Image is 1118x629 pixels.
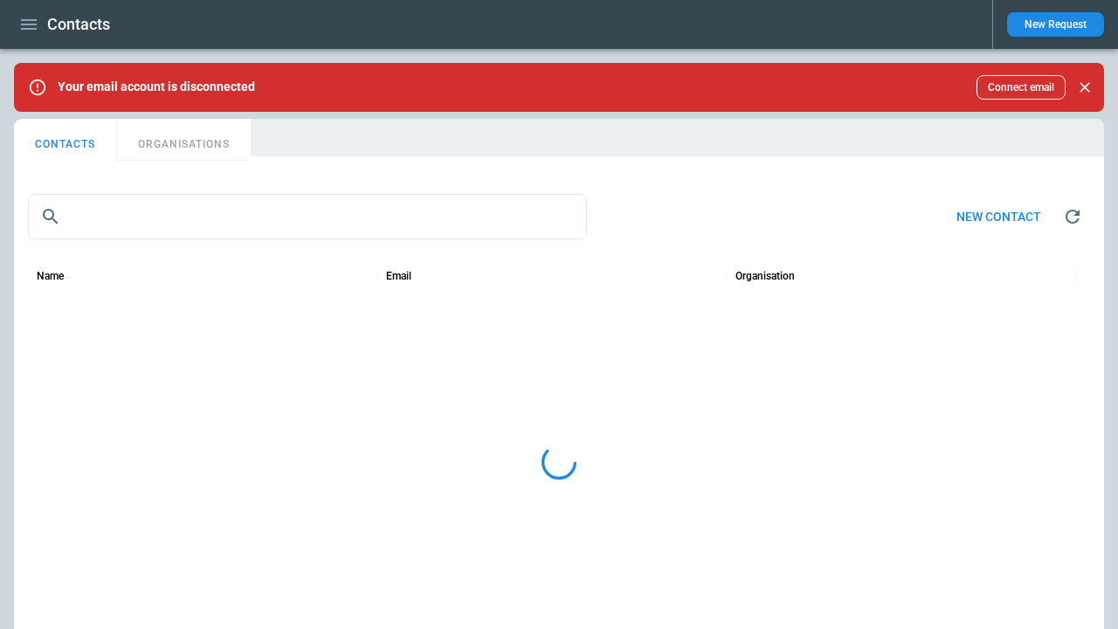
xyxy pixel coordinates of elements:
[1073,75,1097,100] button: Close
[1007,12,1104,37] button: New Request
[735,270,795,282] div: Organisation
[942,198,1055,236] button: New contact
[47,14,110,35] h1: Contacts
[37,270,64,282] div: Name
[977,75,1066,100] button: Connect email
[1073,68,1097,107] div: dismiss
[386,270,411,282] div: Email
[14,119,117,161] button: CONTACTS
[117,119,251,161] button: ORGANISATIONS
[58,79,255,94] p: Your email account is disconnected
